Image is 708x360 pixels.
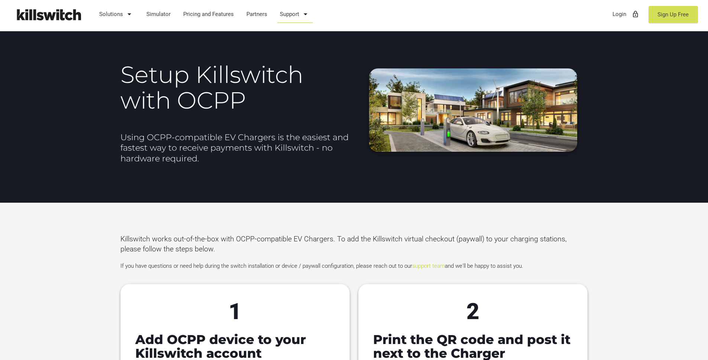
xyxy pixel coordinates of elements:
a: Sign Up Free [649,6,698,23]
p: Killswitch works out-of-the-box with OCPP-compatible EV Chargers. To add the Killswitch virtual c... [120,234,588,254]
img: Killswitch [11,6,85,24]
i: arrow_drop_down [301,5,310,23]
a: Simulator [143,4,174,24]
a: Pricing and Features [180,4,237,24]
a: support team [412,263,445,269]
h2: Using OCPP-compatible EV Chargers is the easiest and fastest way to receive payments with Killswi... [120,132,350,164]
i: lock_outline [632,5,639,23]
a: Partners [243,4,271,24]
i: arrow_drop_down [125,5,134,23]
p: If you have questions or need help during the switch installation or device / paywall configurati... [120,261,588,271]
img: EV Charger with integrated card payments [369,68,577,152]
a: Solutions [96,4,138,24]
a: Loginlock_outline [609,4,643,24]
div: 2 [373,299,573,324]
a: Support [277,4,314,24]
div: 1 [135,299,335,324]
h1: Setup Killswitch with OCPP [120,62,350,113]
